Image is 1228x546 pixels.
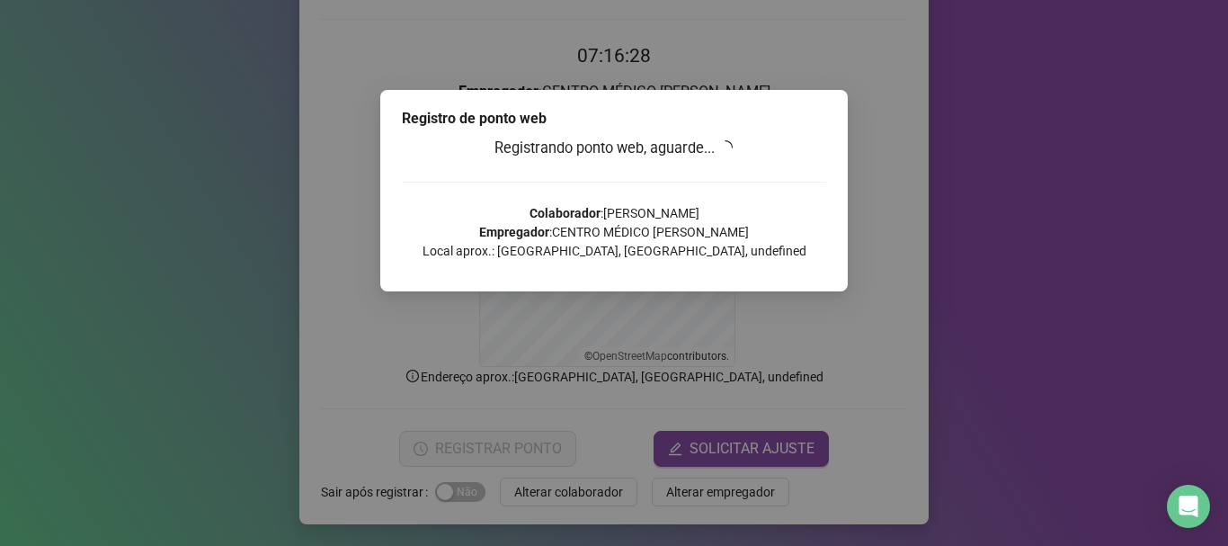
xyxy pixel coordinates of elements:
[402,204,826,261] p: : [PERSON_NAME] : CENTRO MÉDICO [PERSON_NAME] Local aprox.: [GEOGRAPHIC_DATA], [GEOGRAPHIC_DATA],...
[529,206,601,220] strong: Colaborador
[402,108,826,130] div: Registro de ponto web
[718,140,733,155] span: loading
[479,225,549,239] strong: Empregador
[402,137,826,160] h3: Registrando ponto web, aguarde...
[1167,485,1210,528] div: Open Intercom Messenger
